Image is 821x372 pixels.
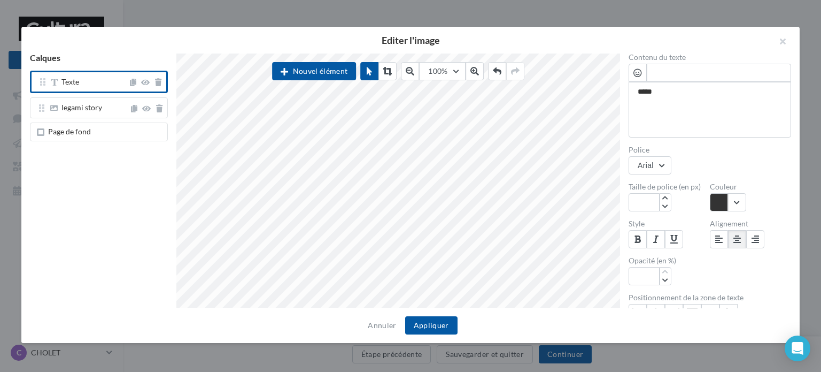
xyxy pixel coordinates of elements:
[629,220,710,227] label: Style
[629,257,710,264] label: Opacité (en %)
[363,319,400,332] button: Annuler
[785,336,810,361] div: Open Intercom Messenger
[272,62,356,80] button: Nouvel élément
[629,54,791,61] label: Contenu du texte
[629,183,710,191] label: Taille de police (en px)
[21,54,176,71] div: Calques
[629,156,671,174] button: Arial
[405,316,458,335] button: Appliquer
[710,183,791,191] label: Couleur
[419,62,465,80] button: 100%
[48,127,91,136] span: Page de fond
[629,146,791,154] label: Police
[38,35,783,45] h2: Editer l'image
[61,103,102,112] span: legami story
[638,161,654,170] div: Arial
[629,294,791,301] label: Positionnement de la zone de texte
[710,220,791,227] label: Alignement
[61,77,79,86] span: Texte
